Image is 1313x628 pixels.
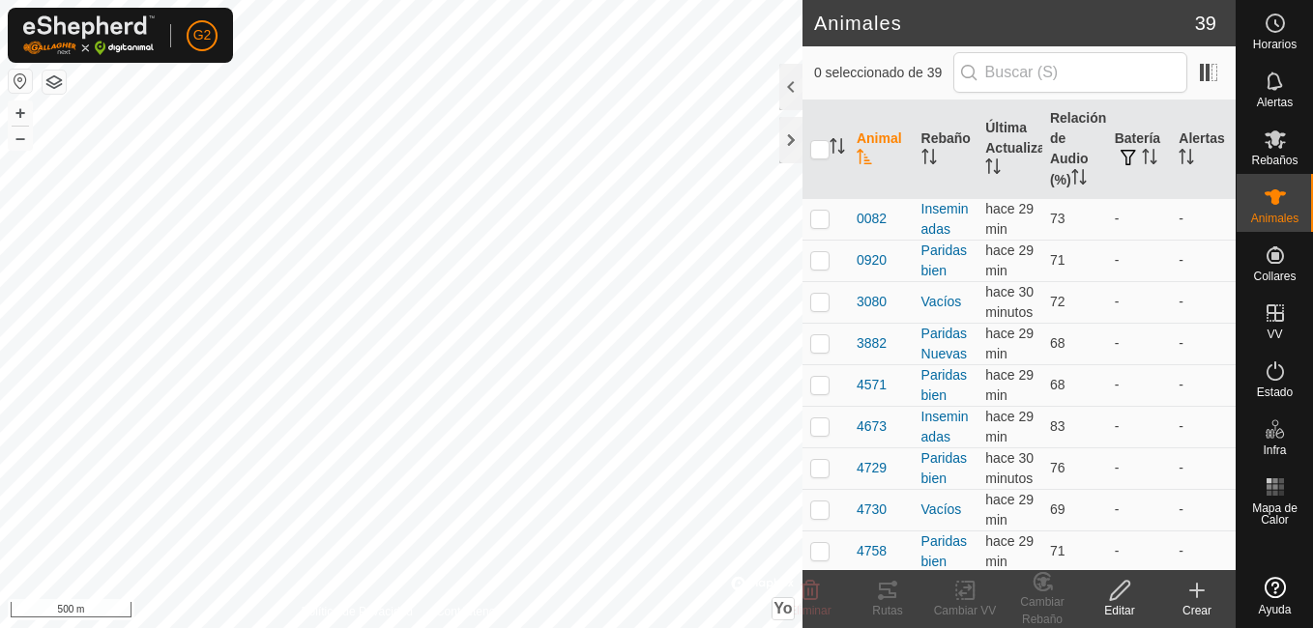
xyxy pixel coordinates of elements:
span: Animales [1251,213,1298,224]
div: Paridas bien [921,531,971,572]
span: Horarios [1253,39,1297,50]
span: 15 sept 2025, 8:06 [985,326,1034,361]
a: Contáctenos [436,603,501,620]
font: Rebaño [921,130,971,146]
div: Paridas bien [921,365,971,406]
span: 15 sept 2025, 8:06 [985,450,1034,486]
button: Yo [773,598,794,619]
td: - [1107,323,1172,364]
span: 4758 [857,541,887,561]
div: Cambiar Rebaño [1004,593,1081,628]
td: - [1171,281,1236,323]
span: Mapa de Calor [1241,502,1308,526]
span: 3882 [857,333,887,354]
td: - [1171,447,1236,489]
td: - [1171,198,1236,240]
p-sorticon: Activar para ordenar [921,152,937,167]
div: Crear [1158,602,1236,619]
font: Animal [857,130,902,146]
span: 69 [1050,501,1065,517]
span: Rebaños [1251,155,1298,166]
span: Collares [1253,271,1296,282]
div: Inseminadas [921,407,971,447]
a: Ayuda [1237,569,1313,623]
span: 68 [1050,377,1065,392]
td: - [1171,489,1236,530]
td: - [1107,198,1172,240]
span: 15 sept 2025, 8:06 [985,409,1034,444]
span: 76 [1050,460,1065,475]
span: 15 sept 2025, 8:06 [985,243,1034,278]
span: Eliminar [789,604,831,617]
div: Vacíos [921,500,971,520]
span: 0 seleccionado de 39 [814,63,953,83]
span: 71 [1050,252,1065,268]
p-sorticon: Activar para ordenar [985,161,1001,177]
span: Estado [1257,386,1293,398]
a: Política de Privacidad [302,603,413,620]
span: Yo [773,600,792,616]
div: Paridas bien [921,241,971,281]
span: 15 sept 2025, 8:06 [985,492,1034,528]
span: 71 [1050,543,1065,558]
div: Editar [1081,602,1158,619]
span: 3080 [857,292,887,312]
img: Logo Gallagher [23,15,155,55]
td: - [1171,530,1236,572]
span: 15 sept 2025, 8:06 [985,367,1034,403]
button: Capas del Mapa [43,71,66,94]
p-sorticon: Activar para ordenar [857,152,872,167]
input: Buscar (S) [953,52,1187,93]
div: Rutas [849,602,926,619]
span: 15 sept 2025, 8:06 [985,201,1034,237]
font: Alertas [1179,130,1224,146]
button: Restablecer Mapa [9,70,32,93]
button: + [9,101,32,125]
h2: Animales [814,12,1195,35]
td: - [1171,406,1236,447]
div: Cambiar VV [926,602,1004,619]
div: Paridas Nuevas [921,324,971,364]
td: - [1107,364,1172,406]
p-sorticon: Activar para ordenar [830,141,845,157]
p-sorticon: Activar para ordenar [1071,172,1087,187]
span: Alertas [1257,97,1293,108]
span: Ayuda [1259,604,1292,615]
span: Infra [1263,444,1286,456]
span: 15 sept 2025, 8:06 [985,284,1034,320]
span: VV [1267,328,1282,340]
td: - [1107,489,1172,530]
div: Vacíos [921,292,971,312]
td: - [1107,406,1172,447]
font: Relación de Audio (%) [1050,110,1106,187]
td: - [1107,447,1172,489]
span: 83 [1050,418,1065,434]
span: 15 sept 2025, 8:07 [985,533,1034,569]
font: Batería [1115,130,1160,146]
p-sorticon: Activar para ordenar [1142,152,1157,167]
span: 4730 [857,500,887,520]
span: G2 [193,25,212,45]
td: - [1171,240,1236,281]
span: 0082 [857,209,887,229]
button: – [9,127,32,150]
td: - [1171,364,1236,406]
font: Última Actualización [985,120,1072,156]
td: - [1107,240,1172,281]
p-sorticon: Activar para ordenar [1179,152,1194,167]
span: 4571 [857,375,887,395]
div: Inseminadas [921,199,971,240]
td: - [1107,530,1172,572]
span: 72 [1050,294,1065,309]
td: - [1171,323,1236,364]
span: 0920 [857,250,887,271]
span: 4729 [857,458,887,478]
span: 73 [1050,211,1065,226]
span: 4673 [857,416,887,437]
td: - [1107,281,1172,323]
span: 39 [1195,9,1216,38]
span: 68 [1050,335,1065,351]
div: Paridas bien [921,448,971,489]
